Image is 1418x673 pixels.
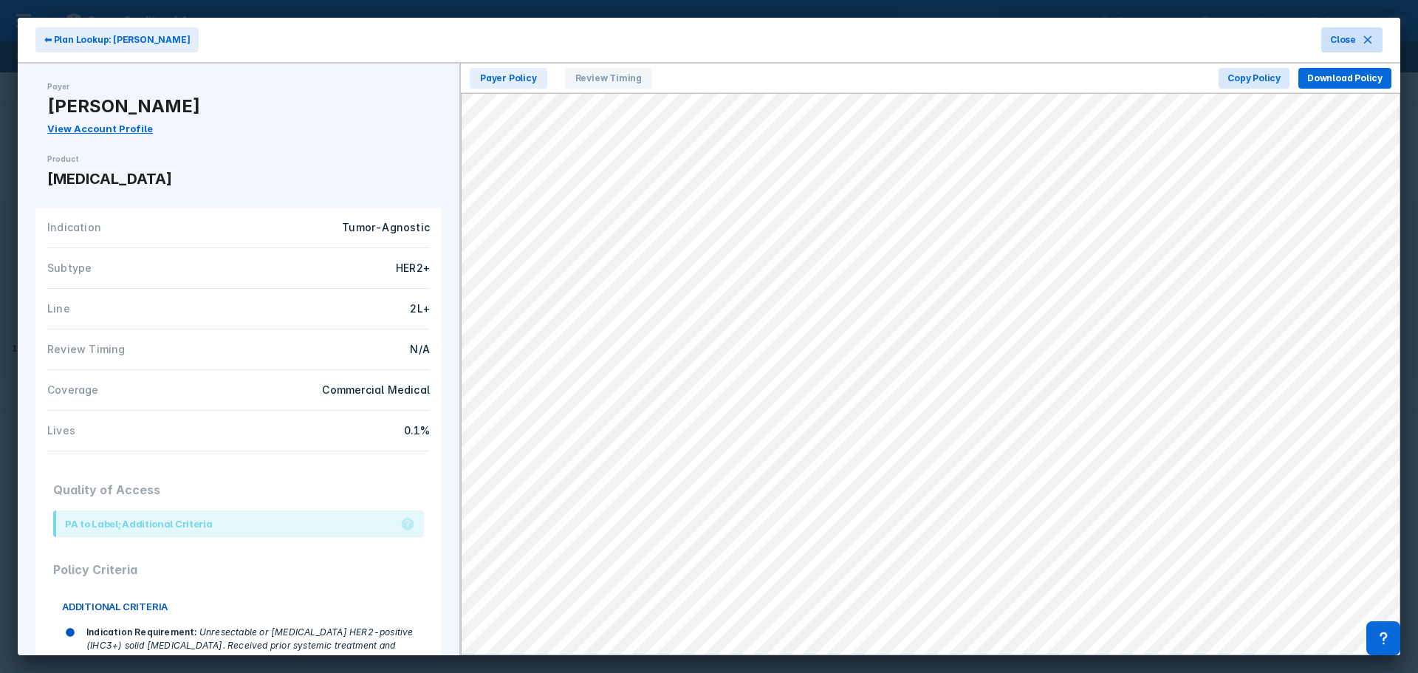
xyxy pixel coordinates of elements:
[1298,68,1391,89] button: Download Policy
[247,219,430,236] div: Tumor-Agnostic
[1219,68,1289,89] button: Copy Policy
[247,382,430,398] div: Commercial Medical
[47,260,239,276] div: Subtype
[565,68,652,89] span: Review Timing
[53,469,424,510] div: Quality of Access
[47,168,430,190] div: [MEDICAL_DATA]
[47,341,239,358] div: Review Timing
[53,549,424,590] div: Policy Criteria
[247,301,430,317] div: 2L+
[44,33,190,47] span: ⬅ Plan Lookup: [PERSON_NAME]
[47,219,239,236] div: Indication
[47,154,430,165] div: Product
[86,626,414,664] span: Unresectable or [MEDICAL_DATA] HER2-positive (IHC3+) solid [MEDICAL_DATA]. Received prior systemi...
[47,81,430,92] div: Payer
[1298,69,1391,84] a: Download Policy
[35,27,199,52] button: ⬅ Plan Lookup: [PERSON_NAME]
[1366,621,1400,655] div: Contact Support
[1227,72,1281,85] span: Copy Policy
[47,382,239,398] div: Coverage
[1330,33,1356,47] span: Close
[247,423,430,439] div: 0.1%
[65,516,212,531] div: PA to Label; Additional Criteria
[247,341,430,358] div: N/A
[47,123,153,134] a: View Account Profile
[47,423,239,439] div: Lives
[86,626,197,638] span: Indication Requirement :
[47,301,239,317] div: Line
[247,260,430,276] div: HER2+
[47,95,430,117] div: [PERSON_NAME]
[470,68,547,89] span: Payer Policy
[1321,27,1383,52] button: Close
[62,599,168,614] span: ADDITIONAL CRITERIA
[1307,72,1383,85] span: Download Policy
